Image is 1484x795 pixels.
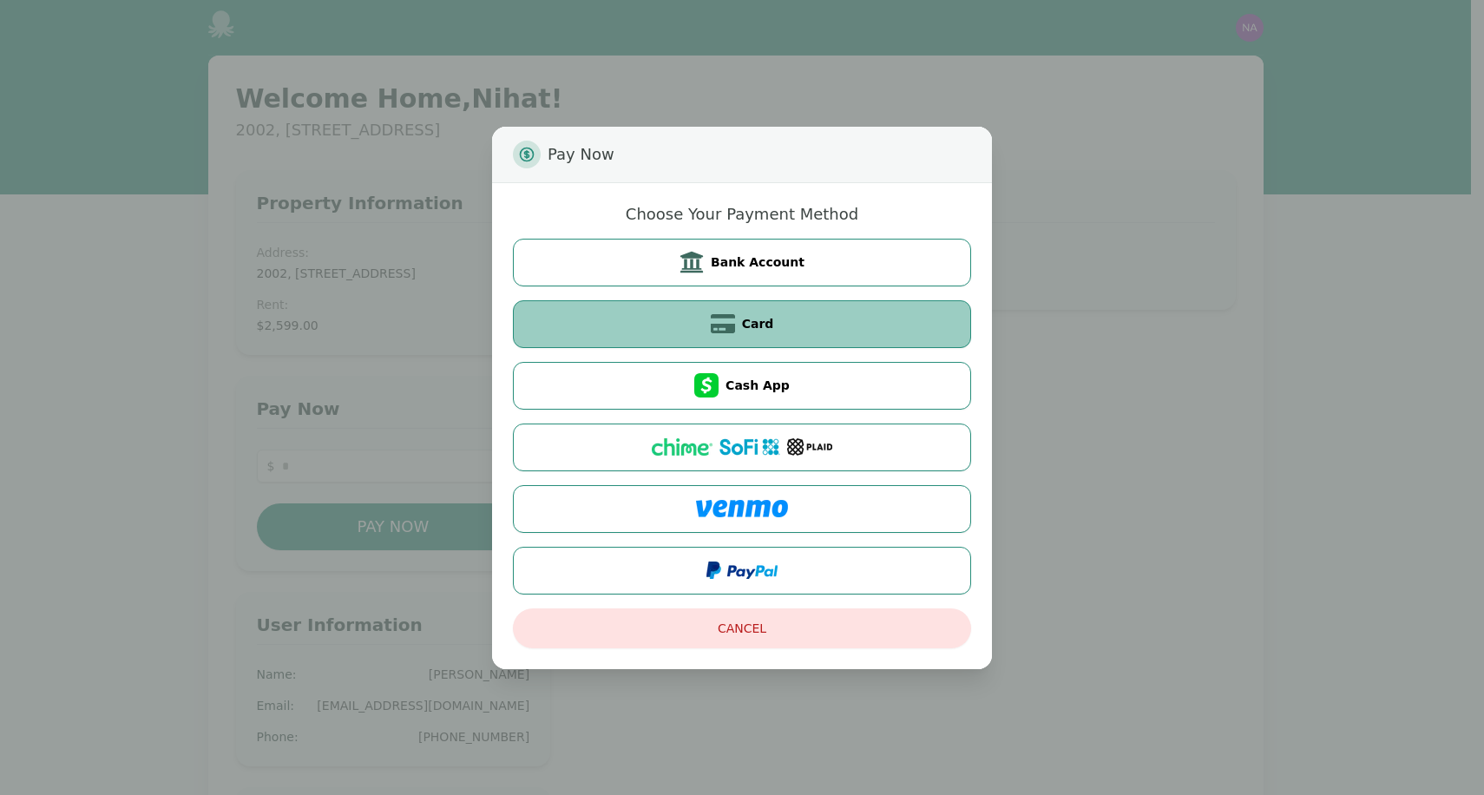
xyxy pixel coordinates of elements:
[726,377,790,394] span: Cash App
[513,300,971,348] button: Card
[711,253,804,271] span: Bank Account
[696,500,788,517] img: Venmo logo
[626,204,858,225] h2: Choose Your Payment Method
[513,362,971,410] button: Cash App
[652,438,712,456] img: Chime logo
[719,438,780,456] img: SoFi logo
[706,562,778,579] img: PayPal logo
[513,608,971,648] button: Cancel
[513,239,971,286] button: Bank Account
[742,315,774,332] span: Card
[548,141,614,168] span: Pay Now
[787,438,832,456] img: Plaid logo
